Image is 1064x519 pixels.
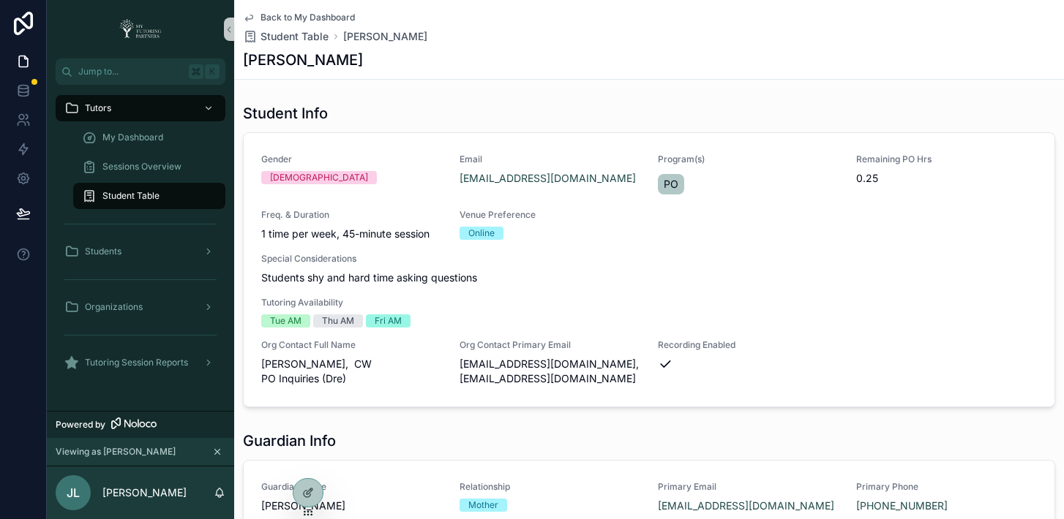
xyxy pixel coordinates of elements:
span: K [206,66,218,77]
a: [PERSON_NAME] [343,29,427,44]
span: Guardian Name [261,481,442,493]
a: Powered by [47,411,234,438]
span: Org Contact Primary Email [460,339,640,351]
span: Program(s) [658,154,839,165]
button: Jump to...K [56,58,225,85]
span: Organizations [85,301,143,313]
div: [DEMOGRAPHIC_DATA] [270,171,368,184]
a: Student Table [73,183,225,209]
span: Student Table [261,29,329,44]
span: Relationship [460,481,640,493]
h1: Guardian Info [243,431,336,451]
span: Back to My Dashboard [261,12,355,23]
div: Online [468,227,495,240]
span: Freq. & Duration [261,209,442,221]
a: Tutoring Session Reports [56,349,225,376]
div: Mother [468,499,498,512]
span: Jump to... [78,66,183,77]
div: Tue AM [270,314,301,327]
span: JL [67,484,80,501]
span: Tutors [85,102,111,114]
span: Gender [261,154,442,165]
a: [EMAIL_ADDRESS][DOMAIN_NAME] [658,499,834,513]
img: App logo [115,18,166,41]
a: [PHONE_NUMBER] [856,499,948,513]
div: Thu AM [322,314,354,327]
a: Sessions Overview [73,154,225,180]
span: Special Considerations [261,253,1037,265]
a: Back to My Dashboard [243,12,355,23]
span: PO [664,177,678,192]
h1: [PERSON_NAME] [243,50,363,70]
span: Remaining PO Hrs [856,154,1037,165]
span: Viewing as [PERSON_NAME] [56,446,176,458]
p: [PERSON_NAME] [102,485,187,500]
a: Tutors [56,95,225,121]
span: Powered by [56,419,105,431]
div: Fri AM [375,314,402,327]
span: [EMAIL_ADDRESS][DOMAIN_NAME], [EMAIL_ADDRESS][DOMAIN_NAME] [460,357,640,386]
span: Students shy and hard time asking questions [261,270,1037,285]
h1: Student Info [243,103,328,124]
span: [PERSON_NAME], CW PO Inquiries (Dre) [261,357,442,386]
a: [EMAIL_ADDRESS][DOMAIN_NAME] [460,171,636,186]
span: 1 time per week, 45-minute session [261,227,442,241]
span: Org Contact Full Name [261,339,442,351]
span: Primary Email [658,481,839,493]
span: Venue Preference [460,209,640,221]
span: [PERSON_NAME] [261,499,442,513]
span: Primary Phone [856,481,1037,493]
span: Student Table [102,190,160,202]
a: My Dashboard [73,124,225,151]
a: Student Table [243,29,329,44]
span: Recording Enabled [658,339,839,351]
span: Tutoring Availability [261,297,1037,308]
span: Tutoring Session Reports [85,357,188,368]
div: scrollable content [47,85,234,395]
a: Students [56,238,225,265]
span: Email [460,154,640,165]
span: Students [85,246,121,257]
span: Sessions Overview [102,161,181,173]
span: My Dashboard [102,132,163,143]
a: Organizations [56,294,225,320]
span: 0.25 [856,171,1037,186]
